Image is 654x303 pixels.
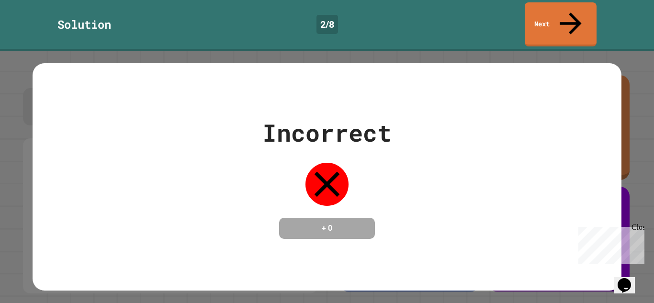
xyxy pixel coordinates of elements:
[262,115,392,151] div: Incorrect
[316,15,338,34] div: 2 / 8
[4,4,66,61] div: Chat with us now!Close
[525,2,597,46] a: Next
[614,265,644,293] iframe: chat widget
[575,223,644,264] iframe: chat widget
[57,16,111,33] div: Solution
[289,223,365,234] h4: + 0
